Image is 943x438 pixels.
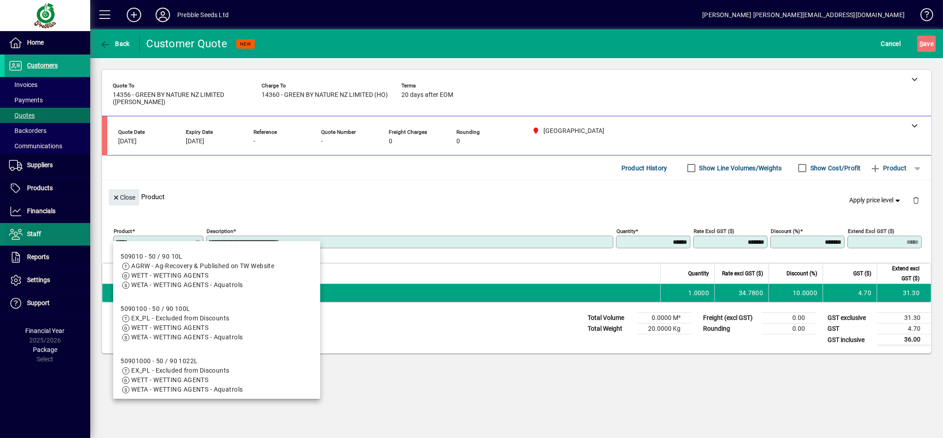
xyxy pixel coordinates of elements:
mat-label: Quantity [616,228,635,234]
td: 0.0000 M³ [637,313,691,324]
td: Total Weight [583,324,637,334]
td: GST [823,324,877,334]
span: Back [100,40,130,47]
span: [DATE] [186,138,204,145]
span: S [920,40,923,47]
a: Settings [5,269,90,292]
span: Reports [27,253,49,260]
div: Customer Quote [147,36,228,51]
td: GST inclusive [823,334,877,346]
td: 10.0000 [768,284,823,302]
a: Support [5,292,90,315]
span: 20 days after EOM [401,91,453,99]
span: Communications [9,142,62,150]
a: Communications [5,138,90,154]
button: Add [120,7,148,23]
span: Staff [27,230,41,237]
div: Prebble Seeds Ltd [177,8,229,22]
label: Show Cost/Profit [809,164,861,173]
div: 50901000 - 50 / 90 1022L [120,356,243,366]
app-page-header-button: Back [90,36,140,52]
span: [DATE] [118,138,137,145]
span: WETA - WETTING AGENTS - Aquatrols [131,386,243,393]
div: [PERSON_NAME] [PERSON_NAME][EMAIL_ADDRESS][DOMAIN_NAME] [702,8,905,22]
a: Products [5,177,90,200]
td: GST exclusive [823,313,877,324]
a: Backorders [5,123,90,138]
span: GST ($) [853,269,871,278]
span: Apply price level [850,196,902,205]
td: 4.70 [823,284,877,302]
mat-label: Extend excl GST ($) [848,228,894,234]
span: Support [27,299,50,306]
span: - [321,138,323,145]
span: 0 [389,138,392,145]
span: WETA - WETTING AGENTS - Aquatrols [131,281,243,288]
span: WETT - WETTING AGENTS [131,272,208,279]
td: Rounding [699,324,762,334]
div: 34.7800 [720,288,763,297]
span: Rate excl GST ($) [722,269,763,278]
span: Financial Year [26,327,65,334]
button: Apply price level [846,192,906,209]
span: WETA - WETTING AGENTS - Aquatrols [131,333,243,341]
span: Discount (%) [787,269,817,278]
span: Financials [27,207,55,214]
button: Product History [618,160,671,176]
span: Suppliers [27,161,53,169]
span: - [253,138,255,145]
span: Package [33,346,57,353]
td: Freight (excl GST) [699,313,762,324]
span: Cancel [881,36,901,51]
div: 5090100 - 50 / 90 100L [120,304,243,314]
mat-label: Rate excl GST ($) [694,228,734,234]
app-page-header-button: Delete [905,196,927,204]
span: 14360 - GREEN BY NATURE NZ LIMITED (HO) [262,91,388,99]
td: 31.30 [877,284,931,302]
app-page-header-button: Close [106,193,142,201]
span: Quantity [688,269,709,278]
a: Financials [5,200,90,223]
span: EX_PL - Excluded from Discounts [131,315,230,322]
span: Invoices [9,81,37,88]
mat-label: Product [114,228,132,234]
span: 14356 - GREEN BY NATURE NZ LIMITED ([PERSON_NAME]) [113,91,248,106]
button: Save [917,36,936,52]
td: 36.00 [877,334,931,346]
span: Product History [621,161,667,175]
button: Close [109,189,139,205]
a: Knowledge Base [914,2,932,31]
a: Staff [5,223,90,246]
a: Payments [5,92,90,108]
span: 0 [456,138,460,145]
td: 0.00 [762,324,816,334]
a: Reports [5,246,90,269]
span: Product [870,161,906,175]
span: Products [27,184,53,192]
span: Home [27,39,44,46]
a: Suppliers [5,154,90,177]
td: 0.00 [762,313,816,324]
span: Customers [27,62,58,69]
mat-label: Description [207,228,233,234]
span: Extend excl GST ($) [883,264,920,283]
td: 31.30 [877,313,931,324]
span: AGRW - Ag-Recovery & Published on TW Website [131,262,274,269]
a: Invoices [5,77,90,92]
span: Settings [27,276,50,283]
div: Product [102,180,931,213]
span: WETT - WETTING AGENTS [131,324,208,331]
span: NEW [240,41,251,47]
label: Show Line Volumes/Weights [698,164,782,173]
a: Home [5,32,90,54]
span: Payments [9,96,43,104]
button: Product [865,160,911,176]
button: Back [97,36,132,52]
mat-label: Discount (%) [771,228,800,234]
mat-option: 5090100 - 50 / 90 100L [113,297,320,349]
button: Delete [905,189,927,211]
mat-option: 50901000 - 50 / 90 1022L [113,349,320,401]
button: Profile [148,7,177,23]
button: Cancel [879,36,903,52]
mat-option: 509010 - 50 / 90 10L [113,245,320,297]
